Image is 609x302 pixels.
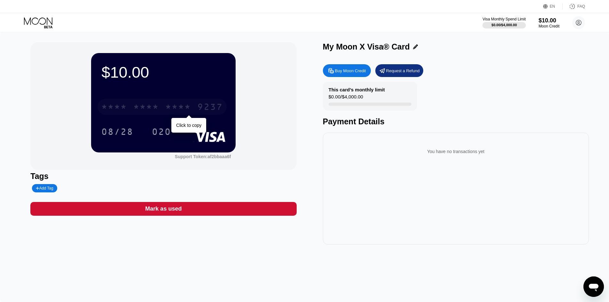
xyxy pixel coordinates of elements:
[197,103,223,113] div: 9237
[175,154,231,159] div: Support Token:af2bbaaa6f
[30,202,296,216] div: Mark as used
[323,117,589,126] div: Payment Details
[583,276,604,297] iframe: Nút để khởi chạy cửa sổ nhắn tin
[386,68,420,74] div: Request a Refund
[543,3,563,10] div: EN
[323,64,371,77] div: Buy Moon Credit
[36,186,53,190] div: Add Tag
[539,17,559,28] div: $10.00Moon Credit
[550,4,555,9] div: EN
[30,172,296,181] div: Tags
[482,17,526,21] div: Visa Monthly Spend Limit
[329,87,385,92] div: This card’s monthly limit
[539,24,559,28] div: Moon Credit
[482,17,526,28] div: Visa Monthly Spend Limit$0.00/$4,000.00
[175,154,231,159] div: Support Token: af2bbaaa6f
[152,128,171,138] div: 020
[335,68,366,74] div: Buy Moon Credit
[577,4,585,9] div: FAQ
[375,64,423,77] div: Request a Refund
[147,124,176,140] div: 020
[491,23,517,27] div: $0.00 / $4,000.00
[563,3,585,10] div: FAQ
[323,42,410,51] div: My Moon X Visa® Card
[328,143,584,160] div: You have no transactions yet
[101,63,225,81] div: $10.00
[97,124,138,140] div: 08/28
[539,17,559,24] div: $10.00
[329,94,363,103] div: $0.00 / $4,000.00
[145,205,182,213] div: Mark as used
[176,123,201,128] div: Click to copy
[101,128,133,138] div: 08/28
[32,184,57,192] div: Add Tag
